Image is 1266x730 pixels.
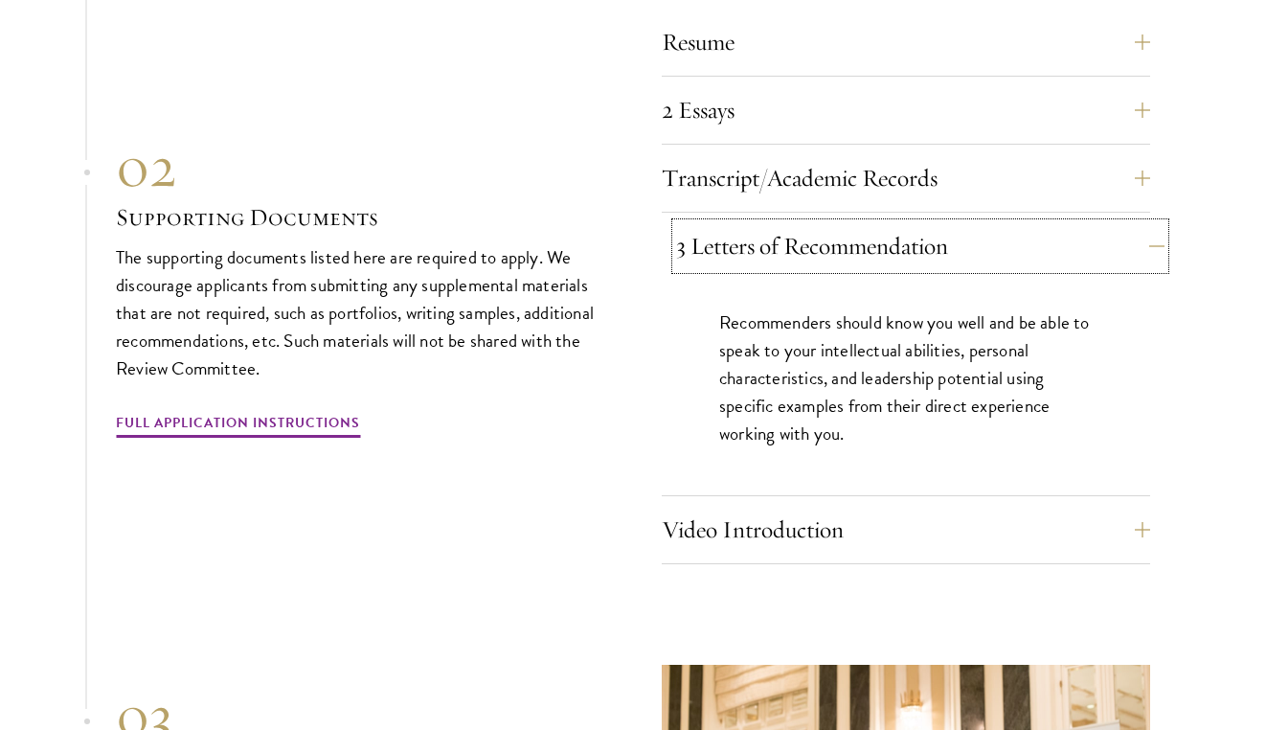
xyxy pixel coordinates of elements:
[662,19,1150,65] button: Resume
[116,411,360,441] a: Full Application Instructions
[116,243,604,382] p: The supporting documents listed here are required to apply. We discourage applicants from submitt...
[719,308,1093,447] p: Recommenders should know you well and be able to speak to your intellectual abilities, personal c...
[116,132,604,201] div: 02
[662,87,1150,133] button: 2 Essays
[116,201,604,234] h3: Supporting Documents
[662,155,1150,201] button: Transcript/Academic Records
[676,223,1164,269] button: 3 Letters of Recommendation
[662,507,1150,553] button: Video Introduction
